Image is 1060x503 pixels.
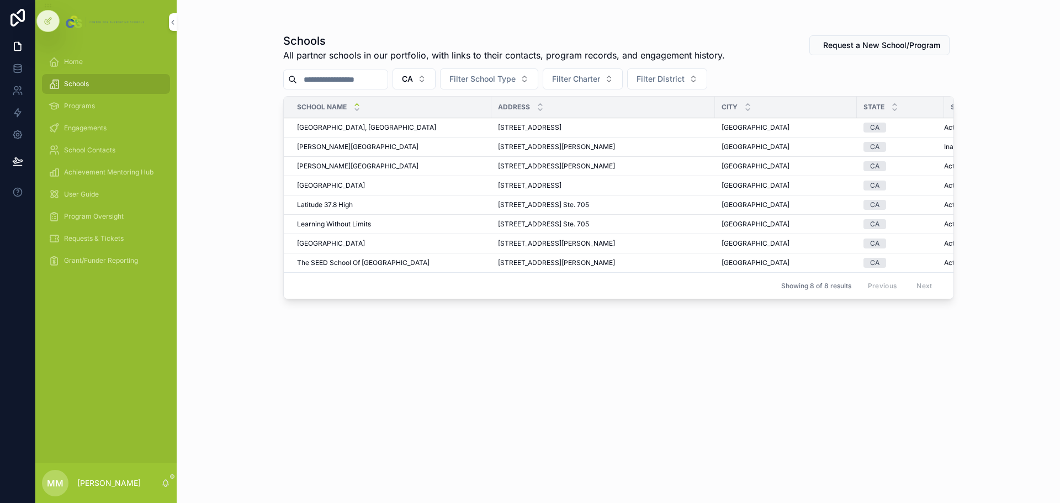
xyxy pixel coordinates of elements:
[498,220,589,229] span: [STREET_ADDRESS] Ste. 705
[944,181,964,190] span: Active
[870,181,879,190] div: CA
[47,476,63,490] span: MM
[64,102,95,110] span: Programs
[64,212,124,221] span: Program Oversight
[722,258,850,267] a: [GEOGRAPHIC_DATA]
[944,162,964,171] span: Active
[297,123,436,132] span: [GEOGRAPHIC_DATA], [GEOGRAPHIC_DATA]
[722,239,789,248] span: [GEOGRAPHIC_DATA]
[42,96,170,116] a: Programs
[722,123,850,132] a: [GEOGRAPHIC_DATA]
[944,258,964,267] span: Active
[498,220,708,229] a: [STREET_ADDRESS] Ste. 705
[498,103,530,112] span: Address
[297,142,485,151] a: [PERSON_NAME][GEOGRAPHIC_DATA]
[42,251,170,271] a: Grant/Funder Reporting
[870,142,879,152] div: CA
[297,239,485,248] a: [GEOGRAPHIC_DATA]
[870,219,879,229] div: CA
[297,162,485,171] a: [PERSON_NAME][GEOGRAPHIC_DATA]
[64,168,153,177] span: Achievement Mentoring Hub
[42,229,170,248] a: Requests & Tickets
[863,219,937,229] a: CA
[944,258,1014,267] a: Active
[297,200,485,209] a: Latitude 37.8 High
[722,181,850,190] a: [GEOGRAPHIC_DATA]
[498,142,708,151] a: [STREET_ADDRESS][PERSON_NAME]
[863,181,937,190] a: CA
[722,200,850,209] a: [GEOGRAPHIC_DATA]
[498,123,708,132] a: [STREET_ADDRESS]
[863,239,937,248] a: CA
[283,49,725,62] span: All partner schools in our portfolio, with links to their contacts, program records, and engageme...
[944,123,964,132] span: Active
[863,258,937,268] a: CA
[498,181,708,190] a: [STREET_ADDRESS]
[42,74,170,94] a: Schools
[627,68,707,89] button: Select Button
[449,73,516,84] span: Filter School Type
[637,73,685,84] span: Filter District
[498,123,561,132] span: [STREET_ADDRESS]
[42,118,170,138] a: Engagements
[498,239,708,248] a: [STREET_ADDRESS][PERSON_NAME]
[42,140,170,160] a: School Contacts
[42,52,170,72] a: Home
[543,68,623,89] button: Select Button
[863,123,937,133] a: CA
[722,162,789,171] span: [GEOGRAPHIC_DATA]
[297,142,418,151] span: [PERSON_NAME][GEOGRAPHIC_DATA]
[722,103,738,112] span: City
[498,239,615,248] span: [STREET_ADDRESS][PERSON_NAME]
[297,220,485,229] a: Learning Without Limits
[870,239,879,248] div: CA
[77,478,141,489] p: [PERSON_NAME]
[64,57,83,66] span: Home
[870,161,879,171] div: CA
[297,181,365,190] span: [GEOGRAPHIC_DATA]
[944,200,1014,209] a: Active
[42,162,170,182] a: Achievement Mentoring Hub
[498,162,615,171] span: [STREET_ADDRESS][PERSON_NAME]
[722,181,789,190] span: [GEOGRAPHIC_DATA]
[722,123,789,132] span: [GEOGRAPHIC_DATA]
[498,181,561,190] span: [STREET_ADDRESS]
[297,258,485,267] a: The SEED School Of [GEOGRAPHIC_DATA]
[498,162,708,171] a: [STREET_ADDRESS][PERSON_NAME]
[297,123,485,132] a: [GEOGRAPHIC_DATA], [GEOGRAPHIC_DATA]
[297,239,365,248] span: [GEOGRAPHIC_DATA]
[722,162,850,171] a: [GEOGRAPHIC_DATA]
[64,190,99,199] span: User Guide
[951,103,977,112] span: Status
[722,239,850,248] a: [GEOGRAPHIC_DATA]
[722,142,789,151] span: [GEOGRAPHIC_DATA]
[823,40,940,51] span: Request a New School/Program
[393,68,436,89] button: Select Button
[64,234,124,243] span: Requests & Tickets
[297,258,430,267] span: The SEED School Of [GEOGRAPHIC_DATA]
[297,220,371,229] span: Learning Without Limits
[944,239,964,248] span: Active
[944,220,964,229] span: Active
[42,207,170,226] a: Program Oversight
[722,258,789,267] span: [GEOGRAPHIC_DATA]
[63,13,148,31] img: App logo
[863,103,884,112] span: State
[440,68,538,89] button: Select Button
[944,220,1014,229] a: Active
[863,161,937,171] a: CA
[297,103,347,112] span: School Name
[863,200,937,210] a: CA
[402,73,413,84] span: CA
[498,200,589,209] span: [STREET_ADDRESS] Ste. 705
[809,35,950,55] button: Request a New School/Program
[944,200,964,209] span: Active
[722,220,850,229] a: [GEOGRAPHIC_DATA]
[64,256,138,265] span: Grant/Funder Reporting
[870,123,879,133] div: CA
[781,282,851,290] span: Showing 8 of 8 results
[498,200,708,209] a: [STREET_ADDRESS] Ste. 705
[64,124,107,133] span: Engagements
[944,239,1014,248] a: Active
[64,146,115,155] span: School Contacts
